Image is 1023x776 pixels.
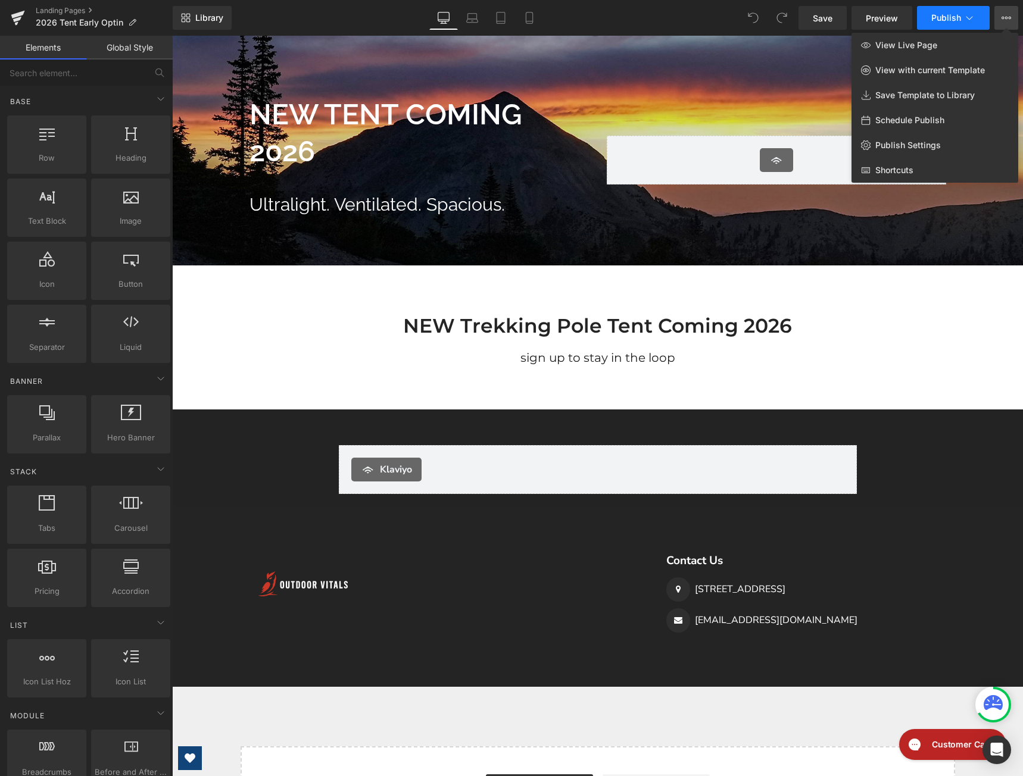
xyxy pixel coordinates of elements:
[875,140,941,151] span: Publish Settings
[429,6,458,30] a: Desktop
[11,522,83,534] span: Tabs
[721,689,839,728] iframe: Gorgias live chat messenger
[11,585,83,597] span: Pricing
[173,6,232,30] a: New Library
[875,90,975,101] span: Save Template to Library
[9,376,44,387] span: Banner
[95,522,167,534] span: Carousel
[431,739,538,762] a: Add Single Section
[95,585,167,597] span: Accordion
[77,60,417,134] h1: NEW TENT COMING 2026
[875,115,944,126] span: Schedule Publish
[983,736,1011,764] div: Open Intercom Messenger
[95,278,167,290] span: Button
[931,13,961,23] span: Publish
[95,152,167,164] span: Heading
[11,675,83,688] span: Icon List Hoz
[208,427,240,441] span: Klaviyo
[523,577,685,592] p: [EMAIL_ADDRESS][DOMAIN_NAME]
[515,6,544,30] a: Mobile
[86,36,173,60] a: Global Style
[917,6,990,30] button: Publish
[458,6,486,30] a: Laptop
[11,278,83,290] span: Icon
[314,739,421,762] a: Explore Blocks
[36,18,123,27] span: 2026 Tent Early Optin
[11,341,83,353] span: Separator
[9,710,46,721] span: Module
[866,12,898,24] span: Preview
[195,12,223,23] span: Library
[741,6,765,30] button: Undo
[11,215,83,227] span: Text Block
[875,165,913,176] span: Shortcuts
[523,546,685,561] p: [STREET_ADDRESS]
[875,40,937,51] span: View Live Page
[770,6,794,30] button: Redo
[813,12,832,24] span: Save
[875,65,985,76] span: View with current Template
[6,711,30,734] a: Open Wishlist
[494,518,774,533] h3: Contact Us
[9,619,29,631] span: List
[486,6,515,30] a: Tablet
[9,466,38,477] span: Stack
[9,96,32,107] span: Base
[36,6,173,15] a: Landing Pages
[11,431,83,444] span: Parallax
[95,675,167,688] span: Icon List
[77,155,417,182] p: Ultralight. Ventilated. Spacious.
[95,215,167,227] span: Image
[11,152,83,164] span: Row
[77,312,774,332] h1: sign up to stay in the loop
[95,341,167,353] span: Liquid
[852,6,912,30] a: Preview
[95,431,167,444] span: Hero Banner
[994,6,1018,30] button: View Live PageView with current TemplateSave Template to LibrarySchedule PublishPublish SettingsS...
[77,277,774,303] h2: NEW Trekking Pole Tent Coming 2026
